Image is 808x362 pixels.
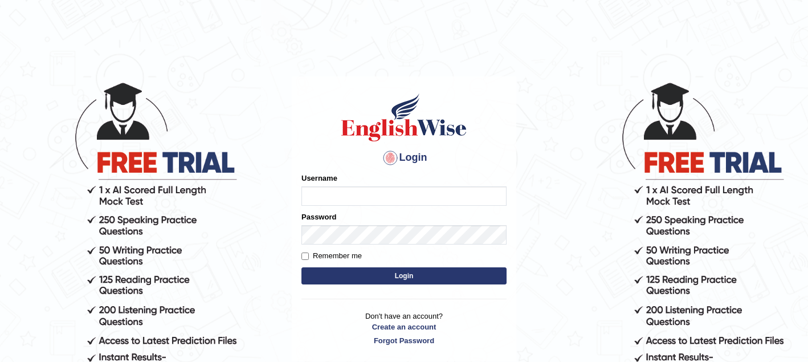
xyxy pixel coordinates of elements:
[301,311,507,346] p: Don't have an account?
[301,250,362,262] label: Remember me
[301,211,336,222] label: Password
[301,253,309,260] input: Remember me
[301,149,507,167] h4: Login
[301,173,337,184] label: Username
[301,322,507,332] a: Create an account
[301,267,507,284] button: Login
[301,335,507,346] a: Forgot Password
[339,92,469,143] img: Logo of English Wise sign in for intelligent practice with AI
